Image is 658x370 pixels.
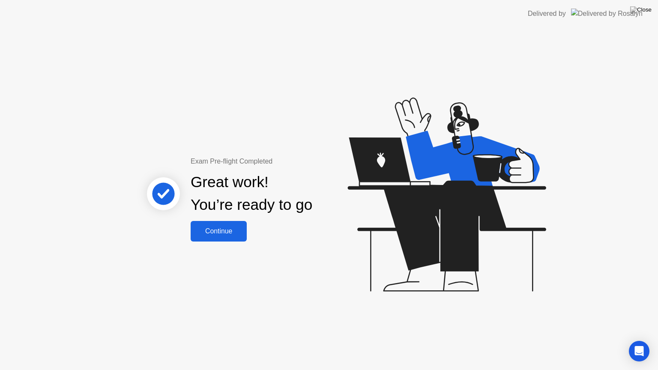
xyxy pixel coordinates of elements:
[630,6,652,13] img: Close
[191,171,312,216] div: Great work! You’re ready to go
[629,341,649,361] div: Open Intercom Messenger
[528,9,566,19] div: Delivered by
[191,221,247,242] button: Continue
[571,9,643,18] img: Delivered by Rosalyn
[193,227,244,235] div: Continue
[191,156,368,167] div: Exam Pre-flight Completed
